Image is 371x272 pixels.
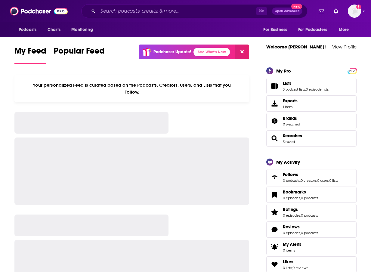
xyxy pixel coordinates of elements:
span: Brands [283,116,297,121]
span: Bookmarks [283,189,306,195]
button: open menu [294,24,336,36]
span: Reviews [266,221,357,238]
a: 0 lists [283,266,292,270]
a: 3 podcast lists [283,87,305,91]
span: , [300,196,301,200]
a: 0 podcasts [301,213,318,218]
span: Bookmarks [266,187,357,203]
span: ⌘ K [256,7,267,15]
button: Open AdvancedNew [272,8,302,15]
span: Exports [283,98,298,104]
img: User Profile [348,5,361,18]
a: See What's New [193,48,230,56]
a: Reviews [283,224,318,230]
div: Search podcasts, credits, & more... [81,4,308,18]
a: Likes [268,260,280,269]
span: Brands [266,113,357,129]
a: 0 creators [301,178,317,183]
span: Follows [283,172,298,177]
span: , [300,178,301,183]
span: , [300,231,301,235]
a: Bookmarks [283,189,318,195]
span: Charts [48,26,60,34]
span: Ratings [266,204,357,220]
a: View Profile [332,44,357,50]
div: My Activity [276,159,300,165]
span: Likes [283,259,293,264]
span: Lists [266,78,357,94]
a: Show notifications dropdown [316,6,326,16]
a: Lists [283,81,329,86]
a: Charts [44,24,64,36]
a: Ratings [283,207,318,212]
a: Reviews [268,225,280,234]
a: Searches [268,134,280,143]
button: open menu [14,24,44,36]
a: 0 users [317,178,329,183]
a: 0 episodes [283,213,300,218]
span: Logged in as charlottestone [348,5,361,18]
a: Follows [268,173,280,181]
p: Podchaser Update! [153,49,191,54]
span: , [292,266,292,270]
span: PRO [348,69,356,73]
a: Searches [283,133,302,138]
a: Lists [268,82,280,90]
span: 0 items [283,248,301,252]
button: open menu [259,24,295,36]
span: For Business [263,26,287,34]
a: 0 lists [329,178,338,183]
div: My Pro [276,68,291,74]
a: Exports [266,95,357,112]
span: Follows [266,169,357,185]
span: More [339,26,349,34]
button: Show profile menu [348,5,361,18]
span: Popular Feed [54,46,105,60]
img: Podchaser - Follow, Share and Rate Podcasts [10,5,68,17]
span: My Feed [14,46,46,60]
div: Your personalized Feed is curated based on the Podcasts, Creators, Users, and Lists that you Follow. [14,75,249,102]
span: Searches [266,130,357,147]
span: My Alerts [268,243,280,251]
a: 0 episodes [283,196,300,200]
a: Welcome [PERSON_NAME]! [266,44,326,50]
a: 0 podcasts [301,231,318,235]
a: Popular Feed [54,46,105,64]
span: New [291,4,302,9]
a: My Alerts [266,239,357,255]
span: Lists [283,81,292,86]
span: My Alerts [283,242,301,247]
a: 0 watched [283,122,300,126]
a: 0 reviews [292,266,308,270]
span: Monitoring [71,26,93,34]
a: 0 episodes [283,231,300,235]
svg: Email not verified [356,5,361,9]
span: Ratings [283,207,298,212]
span: Reviews [283,224,300,230]
span: Podcasts [19,26,36,34]
button: open menu [67,24,100,36]
span: For Podcasters [298,26,327,34]
a: 0 podcasts [283,178,300,183]
a: PRO [348,68,356,73]
span: Exports [268,99,280,108]
a: Likes [283,259,308,264]
a: Show notifications dropdown [331,6,341,16]
a: Brands [283,116,300,121]
a: Brands [268,117,280,125]
input: Search podcasts, credits, & more... [98,6,256,16]
span: 1 item [283,105,298,109]
a: 0 episode lists [306,87,329,91]
button: open menu [335,24,357,36]
span: , [305,87,306,91]
a: Follows [283,172,338,177]
span: Open Advanced [275,10,300,13]
a: My Feed [14,46,46,64]
a: Ratings [268,208,280,216]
